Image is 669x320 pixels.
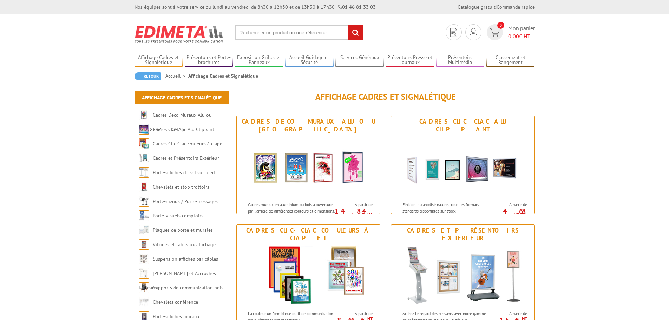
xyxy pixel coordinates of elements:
a: Porte-visuels comptoirs [153,213,203,219]
a: Catalogue gratuit [458,4,496,10]
img: Chevalets conférence [139,297,149,307]
sup: HT [522,211,527,217]
a: Accueil [165,73,188,79]
span: 0,00 [508,33,519,40]
img: Porte-affiches de sol sur pied [139,167,149,178]
input: Rechercher un produit ou une référence... [235,25,363,40]
p: Cadres muraux en aluminium ou bois à ouverture par l'arrière de différentes couleurs et dimension... [248,202,335,226]
input: rechercher [348,25,363,40]
div: Nos équipes sont à votre service du lundi au vendredi de 8h30 à 12h30 et de 13h30 à 17h30 [135,4,376,11]
h1: Affichage Cadres et Signalétique [236,92,535,102]
a: Supports de communication bois [153,285,223,291]
span: Mon panier [508,24,535,40]
img: Cadres Clic-Clac couleurs à clapet [243,244,373,307]
a: Chevalets et stop trottoirs [153,184,209,190]
a: Vitrines et tableaux affichage [153,241,216,248]
div: Cadres Clic-Clac couleurs à clapet [238,227,378,242]
strong: 01 46 81 33 03 [338,4,376,10]
a: devis rapide 0 Mon panier 0,00€ HT [485,24,535,40]
img: devis rapide [450,28,457,37]
div: Cadres Clic-Clac Alu Clippant [393,118,533,133]
span: 0 [497,22,504,29]
span: € HT [508,32,535,40]
a: Présentoirs Multimédia [436,54,485,66]
a: Plaques de porte et murales [153,227,213,233]
a: Retour [135,72,161,80]
a: Exposition Grilles et Panneaux [235,54,283,66]
div: | [458,4,535,11]
a: Cadres Clic-Clac couleurs à clapet [153,141,224,147]
img: Cadres Clic-Clac couleurs à clapet [139,138,149,149]
sup: HT [367,211,373,217]
a: Classement et Rangement [486,54,535,66]
div: Cadres et Présentoirs Extérieur [393,227,533,242]
a: Porte-affiches muraux [153,313,199,320]
a: Cadres et Présentoirs Extérieur [153,155,219,161]
img: Edimeta [135,21,224,47]
img: Porte-menus / Porte-messages [139,196,149,207]
img: Cadres et Présentoirs Extérieur [398,244,528,307]
a: Cadres Deco Muraux Alu ou [GEOGRAPHIC_DATA] Cadres Deco Muraux Alu ou Bois Cadres muraux en alumi... [236,116,380,214]
a: Suspension affiches par câbles [153,256,218,262]
div: Cadres Deco Muraux Alu ou [GEOGRAPHIC_DATA] [238,118,378,133]
img: devis rapide [470,28,477,37]
a: Présentoirs et Porte-brochures [185,54,233,66]
a: Porte-affiches de sol sur pied [153,169,215,176]
a: Commande rapide [497,4,535,10]
p: 14.84 € [333,209,373,217]
span: A partir de [337,202,373,208]
img: Cadres et Présentoirs Extérieur [139,153,149,163]
span: A partir de [337,311,373,316]
img: Chevalets et stop trottoirs [139,182,149,192]
a: Services Généraux [335,54,384,66]
p: Finition alu anodisé naturel, tous les formats standards disponibles sur stock. [402,202,490,214]
img: Cadres Deco Muraux Alu ou Bois [243,135,373,198]
img: Cadres Clic-Clac Alu Clippant [398,135,528,198]
a: Chevalets conférence [153,299,198,305]
img: Cimaises et Accroches tableaux [139,268,149,279]
img: devis rapide [490,28,500,37]
img: Suspension affiches par câbles [139,254,149,264]
a: Cadres Clic-Clac Alu Clippant [153,126,214,132]
span: A partir de [491,202,527,208]
li: Affichage Cadres et Signalétique [188,72,258,79]
img: Vitrines et tableaux affichage [139,239,149,250]
a: Cadres Clic-Clac Alu Clippant Cadres Clic-Clac Alu Clippant Finition alu anodisé naturel, tous le... [391,116,535,214]
a: Présentoirs Presse et Journaux [386,54,434,66]
a: [PERSON_NAME] et Accroches tableaux [139,270,216,291]
a: Porte-menus / Porte-messages [153,198,218,204]
img: Porte-visuels comptoirs [139,210,149,221]
a: Affichage Cadres et Signalétique [142,94,222,101]
span: A partir de [491,311,527,316]
a: Affichage Cadres et Signalétique [135,54,183,66]
img: Plaques de porte et murales [139,225,149,235]
a: Accueil Guidage et Sécurité [285,54,334,66]
img: Cadres Deco Muraux Alu ou Bois [139,110,149,120]
p: 4.68 € [488,209,527,217]
a: Cadres Deco Muraux Alu ou [GEOGRAPHIC_DATA] [139,112,212,132]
